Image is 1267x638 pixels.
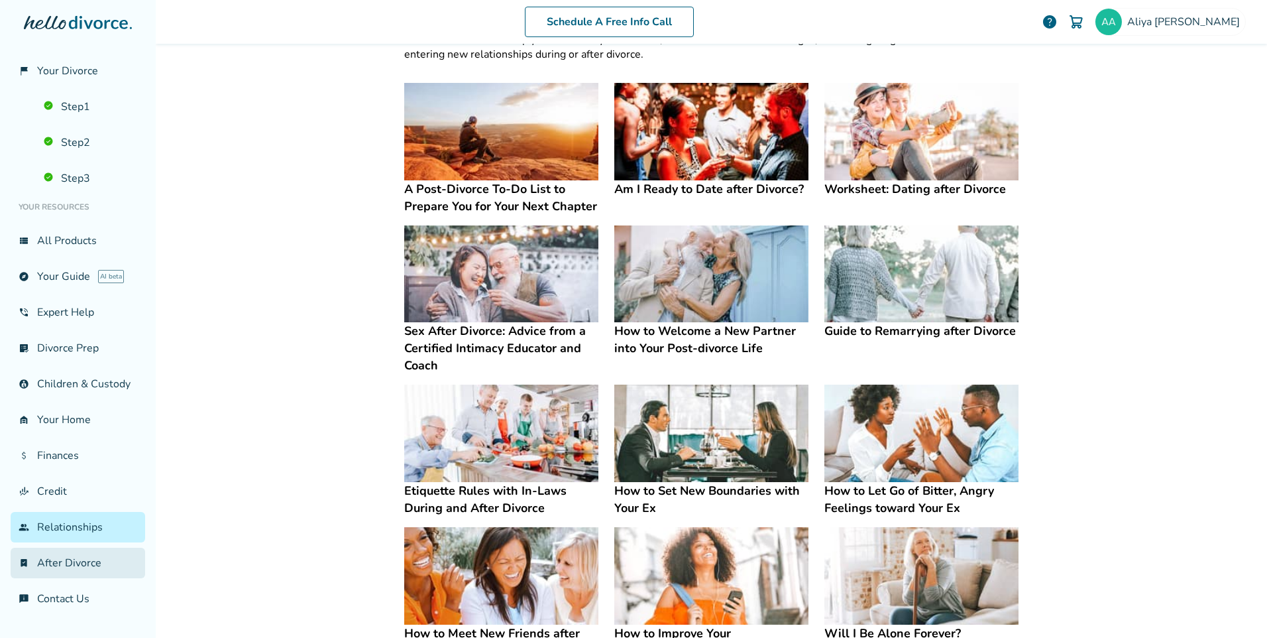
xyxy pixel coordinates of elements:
[1127,15,1245,29] span: Aliya [PERSON_NAME]
[404,322,598,374] h4: Sex After Divorce: Advice from a Certified Intimacy Educator and Coach
[11,512,145,542] a: groupRelationships
[824,180,1019,198] h4: Worksheet: Dating after Divorce
[824,385,1019,517] a: How to Let Go of Bitter, Angry Feelings toward Your ExHow to Let Go of Bitter, Angry Feelings tow...
[19,558,29,568] span: bookmark_check
[11,261,145,292] a: exploreYour GuideAI beta
[1095,9,1122,35] img: aleaks0828@gmail.com
[404,83,598,180] img: A Post-Divorce To-Do List to Prepare You for Your Next Chapter
[404,527,598,625] img: How to Meet New Friends after Divorce
[404,180,598,215] h4: A Post-Divorce To-Do List to Prepare You for Your Next Chapter
[404,225,598,323] img: Sex After Divorce: Advice from a Certified Intimacy Educator and Coach
[11,405,145,435] a: garage_homeYour Home
[614,385,808,517] a: How to Set New Boundaries with Your ExHow to Set New Boundaries with Your Ex
[11,194,145,220] li: Your Resources
[37,64,98,78] span: Your Divorce
[19,307,29,318] span: phone_in_talk
[36,163,145,194] a: Step3
[614,225,808,323] img: How to Welcome a New Partner into Your Post-divorce Life
[98,270,124,283] span: AI beta
[36,92,145,122] a: Step1
[11,225,145,256] a: view_listAll Products
[404,385,598,517] a: Etiquette Rules with In-Laws During and After DivorceEtiquette Rules with In-Laws During and Afte...
[19,415,29,425] span: garage_home
[824,482,1019,517] h4: How to Let Go of Bitter, Angry Feelings toward Your Ex
[19,522,29,533] span: group
[614,180,808,198] h4: Am I Ready to Date after Divorce?
[824,83,1019,180] img: Worksheet: Dating after Divorce
[824,225,1019,323] img: Guide to Remarrying after Divorce
[404,385,598,482] img: Etiquette Rules with In-Laws During and After Divorce
[19,66,29,76] span: flag_2
[11,584,145,614] a: chat_infoContact Us
[824,225,1019,340] a: Guide to Remarrying after DivorceGuide to Remarrying after Divorce
[1201,574,1267,638] iframe: Chat Widget
[11,56,145,86] a: flag_2Your Divorce
[19,235,29,246] span: view_list
[19,486,29,497] span: finance_mode
[19,594,29,604] span: chat_info
[1068,14,1084,30] img: Cart
[11,440,145,471] a: attach_moneyFinances
[19,450,29,461] span: attach_money
[11,548,145,578] a: bookmark_checkAfter Divorce
[11,297,145,328] a: phone_in_talkExpert Help
[824,322,1019,340] h4: Guide to Remarrying after Divorce
[19,271,29,282] span: explore
[614,225,808,357] a: How to Welcome a New Partner into Your Post-divorce LifeHow to Welcome a New Partner into Your Po...
[11,476,145,507] a: finance_modeCredit
[614,385,808,482] img: How to Set New Boundaries with Your Ex
[19,379,29,389] span: account_child
[614,83,808,180] img: Am I Ready to Date after Divorce?
[404,482,598,517] h4: Etiquette Rules with In-Laws During and After Divorce
[404,83,598,215] a: A Post-Divorce To-Do List to Prepare You for Your Next ChapterA Post-Divorce To-Do List to Prepar...
[11,369,145,399] a: account_childChildren & Custody
[614,482,808,517] h4: How to Set New Boundaries with Your Ex
[1042,14,1058,30] a: help
[614,83,808,198] a: Am I Ready to Date after Divorce?Am I Ready to Date after Divorce?
[824,527,1019,625] img: Will I Be Alone Forever? Overcoming Common Divorce Fears
[614,527,808,625] img: How to Improve Your Relationships After Divorce
[824,83,1019,198] a: Worksheet: Dating after DivorceWorksheet: Dating after Divorce
[614,322,808,357] h4: How to Welcome a New Partner into Your Post-divorce Life
[525,7,694,37] a: Schedule A Free Info Call
[19,343,29,353] span: list_alt_check
[11,333,145,363] a: list_alt_checkDivorce Prep
[404,225,598,375] a: Sex After Divorce: Advice from a Certified Intimacy Educator and CoachSex After Divorce: Advice f...
[36,127,145,158] a: Step2
[824,385,1019,482] img: How to Let Go of Bitter, Angry Feelings toward Your Ex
